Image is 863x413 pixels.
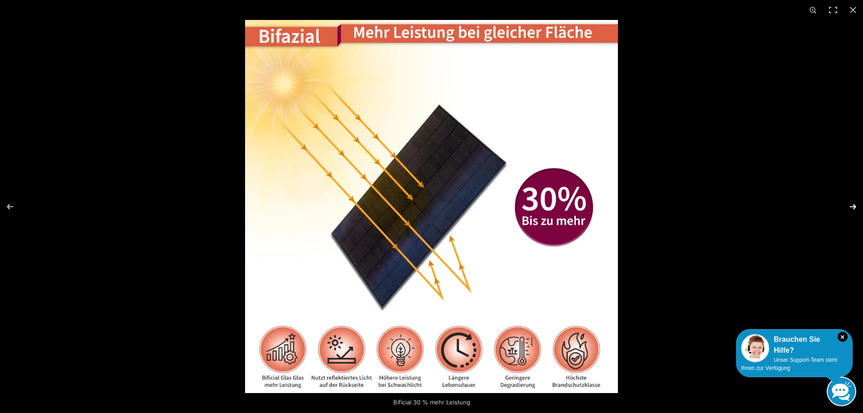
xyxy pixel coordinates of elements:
img: Customer service [741,334,769,362]
div: Brauchen Sie Hilfe? [741,334,848,356]
span: Unser Support-Team steht Ihnen zur Verfügung [741,357,837,371]
i: Schließen [838,332,848,342]
div: Bificial 30 % mehr Leistung [337,393,527,411]
img: Bificial 30 % mehr Leistung [245,20,618,393]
